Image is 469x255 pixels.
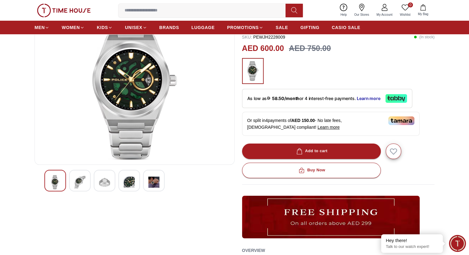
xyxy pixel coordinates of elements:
span: CASIO SALE [332,24,360,31]
div: Chat Widget [449,235,466,252]
p: Talk to our watch expert! [386,244,438,249]
p: ( In stock ) [414,34,434,40]
button: Add to cart [242,144,381,159]
span: My Bag [415,12,431,16]
span: Learn more [318,125,340,130]
a: BRANDS [159,22,179,33]
img: POLICE Men's Chronograph Green Dial Watch - PEWJH2228009 [124,175,135,189]
span: Our Stores [352,12,372,17]
span: SALE [276,24,288,31]
span: KIDS [97,24,108,31]
div: Or split in 4 payments of - No late fees, [DEMOGRAPHIC_DATA] compliant! [242,112,420,136]
img: ... [37,4,91,17]
a: PROMOTIONS [227,22,263,33]
img: POLICE Men's Chronograph Green Dial Watch - PEWJH2228009 [50,175,61,189]
button: Buy Now [242,163,381,178]
h2: Overview [242,246,265,255]
a: 0Wishlist [396,2,414,18]
span: LUGGAGE [191,24,215,31]
span: WOMEN [62,24,80,31]
img: ... [245,61,261,81]
a: KIDS [97,22,113,33]
a: GIFTING [300,22,319,33]
span: My Account [374,12,395,17]
a: SALE [276,22,288,33]
a: Our Stores [351,2,373,18]
img: POLICE Men's Chronograph Green Dial Watch - PEWJH2228009 [40,11,229,160]
p: PEWJH2228009 [242,34,285,40]
button: My Bag [414,3,432,18]
span: BRANDS [159,24,179,31]
img: POLICE Men's Chronograph Green Dial Watch - PEWJH2228009 [148,175,159,189]
a: CASIO SALE [332,22,360,33]
h3: AED 750.00 [289,43,331,54]
span: PROMOTIONS [227,24,259,31]
div: Add to cart [295,148,327,155]
span: AED 150.00 [291,118,315,123]
a: MEN [35,22,49,33]
span: SKU : [242,35,252,40]
img: Tamara [388,116,414,125]
a: LUGGAGE [191,22,215,33]
img: ... [242,196,420,238]
span: MEN [35,24,45,31]
h2: AED 600.00 [242,43,284,54]
span: 0 [408,2,413,7]
span: Help [338,12,349,17]
a: WOMEN [62,22,84,33]
a: Help [337,2,351,18]
div: Buy Now [297,167,325,174]
span: GIFTING [300,24,319,31]
a: UNISEX [125,22,147,33]
div: Hey there! [386,237,438,244]
img: POLICE Men's Chronograph Green Dial Watch - PEWJH2228009 [99,175,110,189]
span: Wishlist [397,12,413,17]
span: UNISEX [125,24,142,31]
img: POLICE Men's Chronograph Green Dial Watch - PEWJH2228009 [74,175,85,189]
